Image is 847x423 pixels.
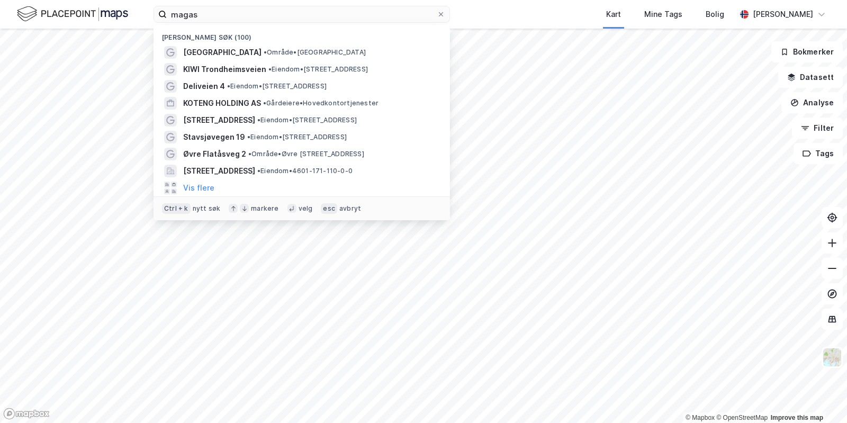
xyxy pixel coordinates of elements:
button: Analyse [781,92,843,113]
div: esc [321,203,337,214]
input: Søk på adresse, matrikkel, gårdeiere, leietakere eller personer [167,6,437,22]
span: • [248,150,251,158]
button: Vis flere [183,182,214,194]
div: nytt søk [193,204,221,213]
span: Område • [GEOGRAPHIC_DATA] [264,48,366,57]
span: • [263,99,266,107]
img: logo.f888ab2527a4732fd821a326f86c7f29.svg [17,5,128,23]
span: • [257,167,260,175]
div: avbryt [339,204,361,213]
button: Bokmerker [771,41,843,62]
span: [GEOGRAPHIC_DATA] [183,46,262,59]
div: velg [299,204,313,213]
span: Eiendom • [STREET_ADDRESS] [247,133,347,141]
span: Stavsjøvegen 19 [183,131,245,143]
img: Z [822,347,842,367]
div: Kontrollprogram for chat [794,372,847,423]
a: OpenStreetMap [716,414,768,421]
iframe: Chat Widget [794,372,847,423]
span: • [264,48,267,56]
span: Eiendom • [STREET_ADDRESS] [268,65,368,74]
div: markere [251,204,278,213]
span: Område • Øvre [STREET_ADDRESS] [248,150,364,158]
a: Improve this map [771,414,823,421]
span: Øvre Flatåsveg 2 [183,148,246,160]
span: KOTENG HOLDING AS [183,97,261,110]
a: Mapbox [686,414,715,421]
span: • [257,116,260,124]
span: Deliveien 4 [183,80,225,93]
span: Eiendom • 4601-171-110-0-0 [257,167,353,175]
span: • [268,65,272,73]
button: Datasett [778,67,843,88]
span: [STREET_ADDRESS] [183,165,255,177]
div: Kart [606,8,621,21]
div: Ctrl + k [162,203,191,214]
div: Mine Tags [644,8,682,21]
span: KIWI Trondheimsveien [183,63,266,76]
span: Eiendom • [STREET_ADDRESS] [227,82,327,91]
div: [PERSON_NAME] [753,8,813,21]
span: Eiendom • [STREET_ADDRESS] [257,116,357,124]
span: • [247,133,250,141]
div: Bolig [706,8,724,21]
div: [PERSON_NAME] søk (100) [154,25,450,44]
span: Gårdeiere • Hovedkontortjenester [263,99,379,107]
span: [STREET_ADDRESS] [183,114,255,127]
span: • [227,82,230,90]
a: Mapbox homepage [3,408,50,420]
button: Filter [792,118,843,139]
button: Tags [794,143,843,164]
